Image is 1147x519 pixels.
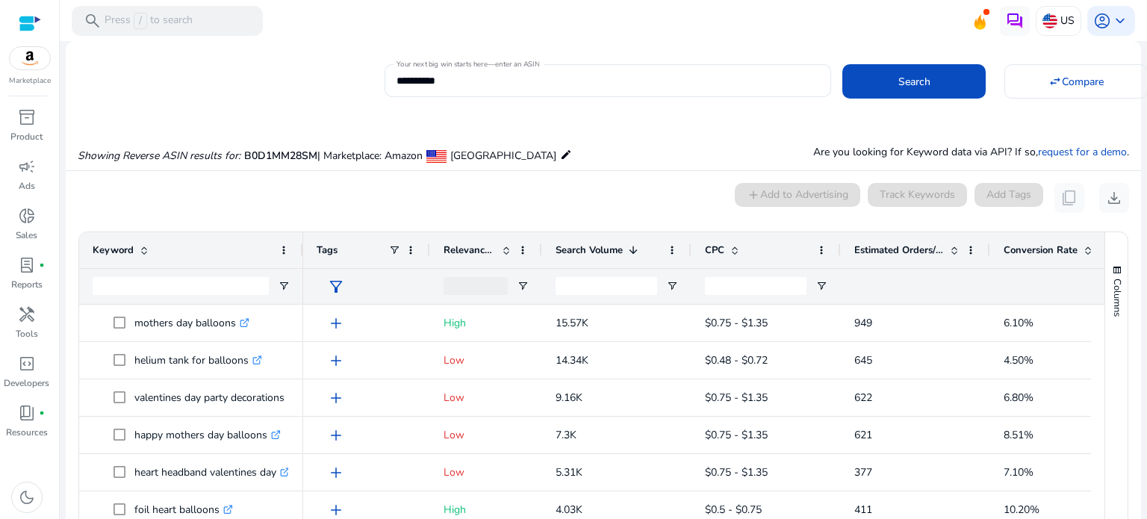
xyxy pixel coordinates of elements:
span: handyman [18,305,36,323]
span: 9.16K [556,391,582,405]
p: Low [444,420,529,450]
p: High [444,308,529,338]
p: Product [10,130,43,143]
mat-label: Your next big win starts here—enter an ASIN [397,59,539,69]
p: Sales [16,229,37,242]
span: 622 [854,391,872,405]
input: CPC Filter Input [705,277,806,295]
span: Columns [1110,279,1124,317]
span: $0.75 - $1.35 [705,428,768,442]
span: Compare [1062,74,1104,90]
span: 4.50% [1004,353,1033,367]
span: search [84,12,102,30]
i: Showing Reverse ASIN results for: [78,149,240,163]
p: valentines day party decorations [134,382,298,413]
button: download [1099,183,1129,213]
span: | Marketplace: Amazon [317,149,423,163]
span: 4.03K [556,503,582,517]
span: add [327,314,345,332]
span: $0.48 - $0.72 [705,353,768,367]
span: add [327,501,345,519]
p: US [1060,7,1075,34]
span: account_circle [1093,12,1111,30]
p: helium tank for balloons [134,345,262,376]
span: 6.80% [1004,391,1033,405]
span: 5.31K [556,465,582,479]
img: amazon.svg [10,47,50,69]
span: Conversion Rate [1004,243,1078,257]
span: 377 [854,465,872,479]
img: us.svg [1042,13,1057,28]
span: B0D1MM28SM [244,149,317,163]
span: 645 [854,353,872,367]
button: Open Filter Menu [666,280,678,292]
button: Search [842,64,986,99]
p: Tools [16,327,38,341]
span: download [1105,189,1123,207]
span: CPC [705,243,724,257]
p: Press to search [105,13,193,29]
span: $0.75 - $1.35 [705,391,768,405]
p: Marketplace [9,75,51,87]
p: Low [444,382,529,413]
span: book_4 [18,404,36,422]
span: 15.57K [556,316,588,330]
p: Developers [4,376,49,390]
p: mothers day balloons [134,308,249,338]
span: Search Volume [556,243,623,257]
span: add [327,464,345,482]
mat-icon: swap_horiz [1048,75,1062,88]
p: Low [444,457,529,488]
span: campaign [18,158,36,175]
span: 949 [854,316,872,330]
span: Estimated Orders/Month [854,243,944,257]
span: keyboard_arrow_down [1111,12,1129,30]
span: add [327,352,345,370]
span: $0.75 - $1.35 [705,465,768,479]
span: [GEOGRAPHIC_DATA] [450,149,556,163]
span: Relevance Score [444,243,496,257]
span: 10.20% [1004,503,1039,517]
span: Search [898,74,930,90]
button: Open Filter Menu [278,280,290,292]
span: add [327,426,345,444]
span: inventory_2 [18,108,36,126]
button: Open Filter Menu [815,280,827,292]
span: add [327,389,345,407]
span: 621 [854,428,872,442]
p: Low [444,345,529,376]
input: Keyword Filter Input [93,277,269,295]
span: 6.10% [1004,316,1033,330]
span: fiber_manual_record [39,410,45,416]
span: lab_profile [18,256,36,274]
button: Open Filter Menu [517,280,529,292]
span: Tags [317,243,338,257]
span: 7.3K [556,428,576,442]
p: Resources [6,426,48,439]
span: fiber_manual_record [39,262,45,268]
p: happy mothers day balloons [134,420,281,450]
p: heart headband valentines day [134,457,290,488]
span: 7.10% [1004,465,1033,479]
span: 411 [854,503,872,517]
p: Ads [19,179,35,193]
span: 8.51% [1004,428,1033,442]
span: 14.34K [556,353,588,367]
span: $0.5 - $0.75 [705,503,762,517]
span: Keyword [93,243,134,257]
span: code_blocks [18,355,36,373]
p: Are you looking for Keyword data via API? If so, . [813,144,1129,160]
a: request for a demo [1038,145,1127,159]
p: Reports [11,278,43,291]
span: filter_alt [327,278,345,296]
input: Search Volume Filter Input [556,277,657,295]
span: dark_mode [18,488,36,506]
span: / [134,13,147,29]
mat-icon: edit [560,146,572,164]
span: donut_small [18,207,36,225]
span: $0.75 - $1.35 [705,316,768,330]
